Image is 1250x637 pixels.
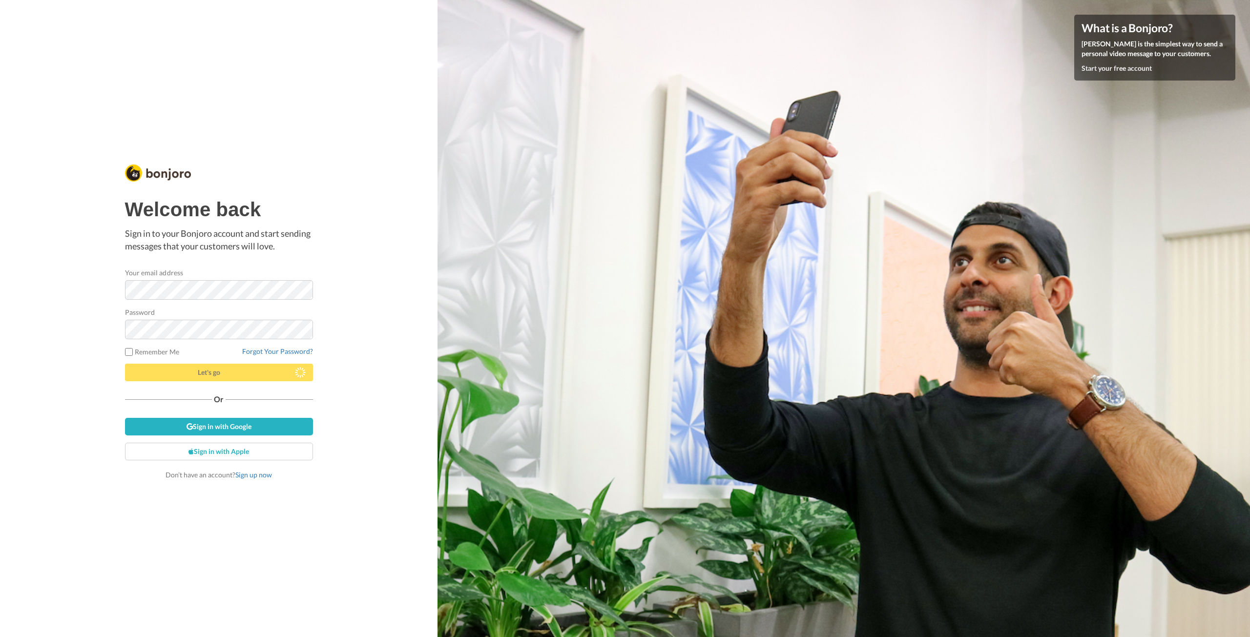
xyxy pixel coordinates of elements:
[1082,64,1152,72] a: Start your free account
[198,368,220,376] span: Let's go
[166,471,272,479] span: Don’t have an account?
[1082,22,1228,34] h4: What is a Bonjoro?
[212,396,226,403] span: Or
[125,227,313,252] p: Sign in to your Bonjoro account and start sending messages that your customers will love.
[1082,39,1228,59] p: [PERSON_NAME] is the simplest way to send a personal video message to your customers.
[125,418,313,435] a: Sign in with Google
[125,443,313,460] a: Sign in with Apple
[125,364,313,381] button: Let's go
[125,347,180,357] label: Remember Me
[125,307,155,317] label: Password
[235,471,272,479] a: Sign up now
[242,347,313,355] a: Forgot Your Password?
[125,199,313,220] h1: Welcome back
[125,348,133,356] input: Remember Me
[125,267,183,278] label: Your email address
